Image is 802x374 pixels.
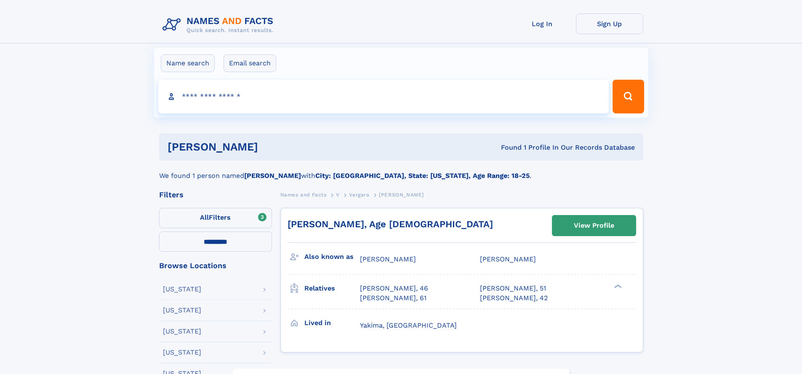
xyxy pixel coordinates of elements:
[360,284,428,293] a: [PERSON_NAME], 46
[163,328,201,335] div: [US_STATE]
[349,189,369,200] a: Vergara
[360,321,457,329] span: Yakima, [GEOGRAPHIC_DATA]
[163,307,201,314] div: [US_STATE]
[480,284,546,293] a: [PERSON_NAME], 51
[159,191,272,199] div: Filters
[574,216,614,235] div: View Profile
[159,262,272,269] div: Browse Locations
[612,284,622,289] div: ❯
[280,189,327,200] a: Names and Facts
[224,54,276,72] label: Email search
[200,213,209,221] span: All
[509,13,576,34] a: Log In
[336,189,340,200] a: V
[158,80,609,113] input: search input
[163,286,201,293] div: [US_STATE]
[161,54,215,72] label: Name search
[552,215,636,236] a: View Profile
[336,192,340,198] span: V
[360,255,416,263] span: [PERSON_NAME]
[349,192,369,198] span: Vergara
[480,293,548,303] a: [PERSON_NAME], 42
[168,142,380,152] h1: [PERSON_NAME]
[360,293,426,303] a: [PERSON_NAME], 61
[159,208,272,228] label: Filters
[480,255,536,263] span: [PERSON_NAME]
[288,219,493,229] a: [PERSON_NAME], Age [DEMOGRAPHIC_DATA]
[163,349,201,356] div: [US_STATE]
[304,250,360,264] h3: Also known as
[304,281,360,296] h3: Relatives
[244,172,301,180] b: [PERSON_NAME]
[159,161,643,181] div: We found 1 person named with .
[304,316,360,330] h3: Lived in
[315,172,530,180] b: City: [GEOGRAPHIC_DATA], State: [US_STATE], Age Range: 18-25
[159,13,280,36] img: Logo Names and Facts
[613,80,644,113] button: Search Button
[379,192,424,198] span: [PERSON_NAME]
[576,13,643,34] a: Sign Up
[379,143,635,152] div: Found 1 Profile In Our Records Database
